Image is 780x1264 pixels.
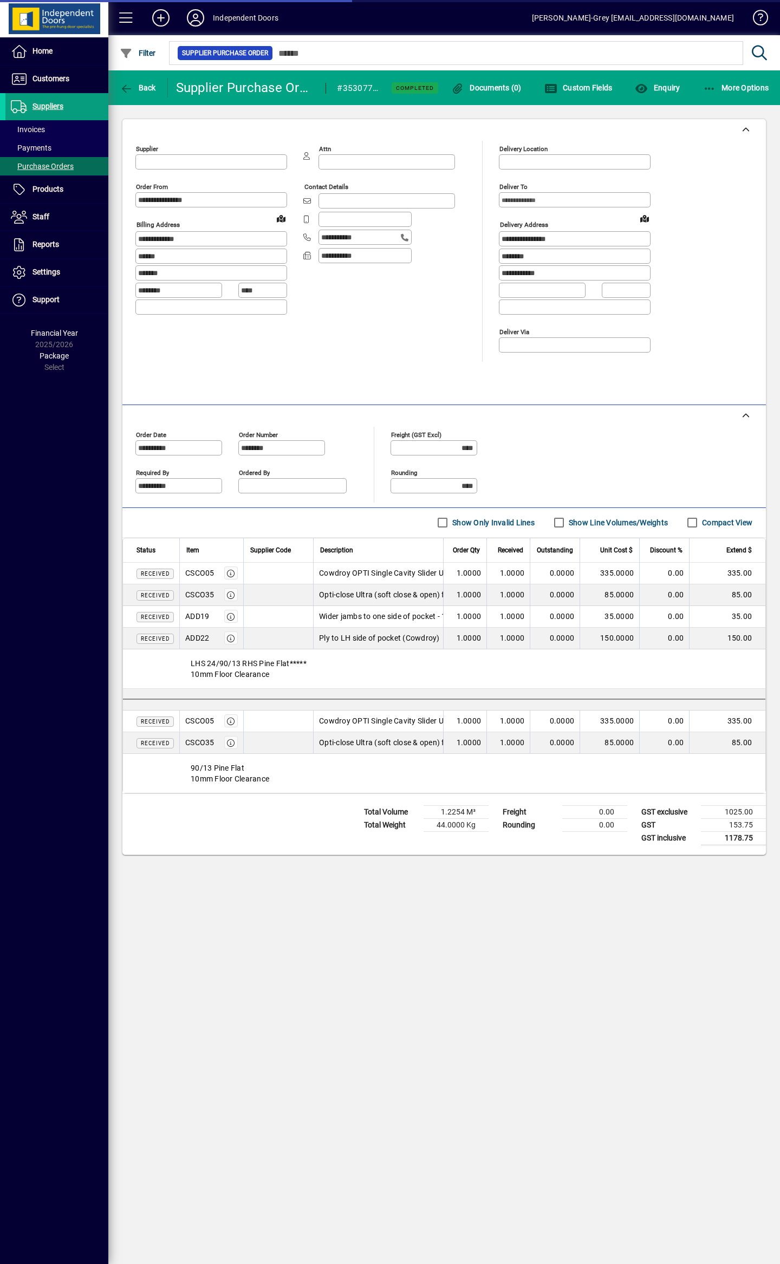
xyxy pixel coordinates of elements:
td: 1.0000 [443,732,486,754]
span: Support [32,295,60,304]
span: Status [136,544,155,556]
td: 1.0000 [443,606,486,628]
a: Customers [5,66,108,93]
td: 335.00 [689,711,765,732]
label: Show Line Volumes/Weights [567,517,668,528]
td: 1.0000 [443,628,486,649]
span: Customers [32,74,69,83]
td: 0.0000 [530,584,580,606]
td: 0.00 [639,563,689,584]
a: Payments [5,139,108,157]
span: Supplier Code [250,544,291,556]
mat-label: Required by [136,468,169,476]
span: Opti-close Ultra (soft close & open) for Overheight 610-910mm cavity slider 35-60kg [319,589,609,600]
td: 1.0000 [443,563,486,584]
label: Compact View [700,517,752,528]
div: #353077-1 [337,80,378,97]
span: Custom Fields [544,83,613,92]
td: GST [636,818,701,831]
td: 1.0000 [443,584,486,606]
span: Received [141,636,170,642]
span: Payments [11,144,51,152]
span: Received [141,592,170,598]
button: Profile [178,8,213,28]
span: Suppliers [32,102,63,110]
td: Total Volume [359,805,424,818]
span: More Options [703,83,769,92]
td: 1.0000 [486,584,530,606]
a: View on map [636,210,653,227]
td: 0.00 [639,711,689,732]
span: Cowdroy OPTI Single Cavity Slider Unit 68kg - 2400 x 760mm [319,715,530,726]
span: Outstanding [537,544,573,556]
mat-label: Ordered by [239,468,270,476]
td: 1.0000 [486,732,530,754]
div: Independent Doors [213,9,278,27]
td: 0.00 [639,628,689,649]
span: Back [120,83,156,92]
div: CSCO35 [185,589,214,600]
span: Reports [32,240,59,249]
button: Enquiry [632,78,682,97]
td: 153.75 [701,818,766,831]
span: Opti-close Ultra (soft close & open) for Overheight 610-910mm cavity slider 35-60kg [319,737,609,748]
td: 35.00 [689,606,765,628]
td: 1.0000 [486,711,530,732]
div: [PERSON_NAME]-Grey [EMAIL_ADDRESS][DOMAIN_NAME] [532,9,734,27]
button: Back [117,78,159,97]
mat-label: Order from [136,183,168,191]
mat-label: Freight (GST excl) [391,431,441,438]
span: Received [141,614,170,620]
td: 0.0000 [530,732,580,754]
td: 1.0000 [486,606,530,628]
span: Received [141,571,170,577]
td: 335.00 [689,563,765,584]
mat-label: Attn [319,145,331,153]
span: Item [186,544,199,556]
a: Purchase Orders [5,157,108,175]
span: Discount % [650,544,682,556]
span: Filter [120,49,156,57]
a: Staff [5,204,108,231]
span: Received [141,719,170,725]
td: 150.00 [689,628,765,649]
button: More Options [700,78,772,97]
span: Ply to LH side of pocket (Cowdroy) [319,633,440,643]
td: GST inclusive [636,831,701,845]
td: 335.0000 [580,563,639,584]
td: 35.0000 [580,606,639,628]
mat-label: Rounding [391,468,417,476]
td: 44.0000 Kg [424,818,489,831]
td: 0.00 [639,584,689,606]
td: 335.0000 [580,711,639,732]
td: 0.00 [639,606,689,628]
app-page-header-button: Back [108,78,168,97]
td: 1.2254 M³ [424,805,489,818]
span: Enquiry [635,83,680,92]
td: 1.0000 [443,711,486,732]
div: CSCO05 [185,568,214,578]
span: Products [32,185,63,193]
span: Purchase Orders [11,162,74,171]
mat-label: Delivery Location [499,145,548,153]
td: 1178.75 [701,831,766,845]
div: ADD19 [185,611,209,622]
span: Staff [32,212,49,221]
td: 1025.00 [701,805,766,818]
td: 1.0000 [486,628,530,649]
td: 85.0000 [580,732,639,754]
span: Order Qty [453,544,480,556]
div: CSCO35 [185,737,214,748]
a: Support [5,286,108,314]
mat-label: Supplier [136,145,158,153]
a: Knowledge Base [745,2,766,37]
a: Products [5,176,108,203]
span: Settings [32,268,60,276]
td: 1.0000 [486,563,530,584]
td: 0.0000 [530,563,580,584]
td: GST exclusive [636,805,701,818]
div: Supplier Purchase Order [176,79,315,96]
mat-label: Order number [239,431,278,438]
mat-label: Deliver To [499,183,528,191]
span: Financial Year [31,329,78,337]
